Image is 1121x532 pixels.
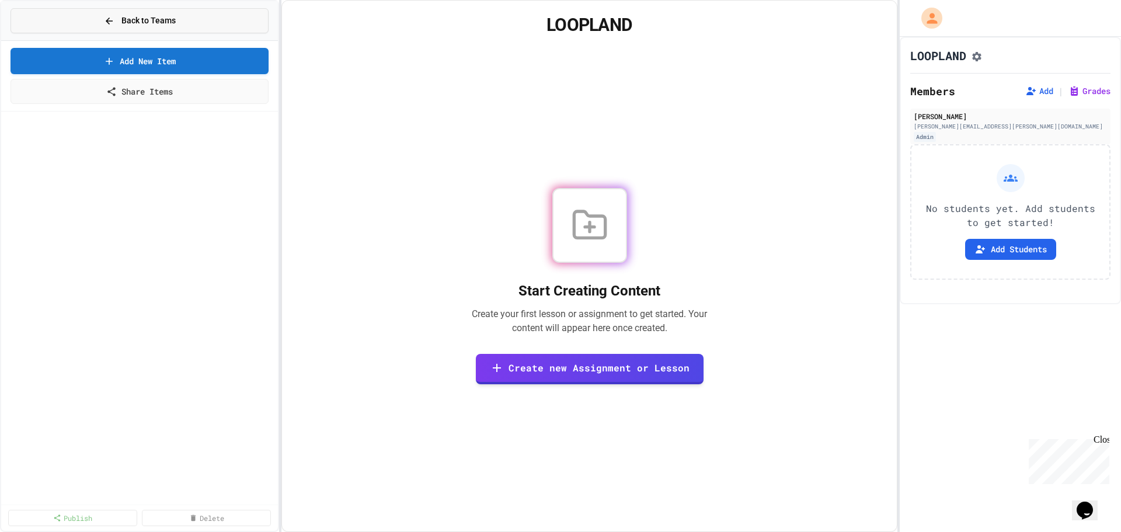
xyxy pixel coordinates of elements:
[142,510,271,526] a: Delete
[914,122,1107,131] div: [PERSON_NAME][EMAIL_ADDRESS][PERSON_NAME][DOMAIN_NAME]
[914,111,1107,121] div: [PERSON_NAME]
[11,79,269,104] a: Share Items
[476,354,704,384] a: Create new Assignment or Lesson
[1072,485,1109,520] iframe: chat widget
[921,201,1100,230] p: No students yet. Add students to get started!
[1024,434,1109,484] iframe: chat widget
[910,47,966,64] h1: LOOPLAND
[965,239,1056,260] button: Add Students
[11,48,269,74] a: Add New Item
[910,83,955,99] h2: Members
[914,132,936,142] div: Admin
[909,5,945,32] div: My Account
[5,5,81,74] div: Chat with us now!Close
[459,307,720,335] p: Create your first lesson or assignment to get started. Your content will appear here once created.
[11,8,269,33] button: Back to Teams
[1068,85,1110,97] button: Grades
[121,15,176,27] span: Back to Teams
[8,510,137,526] a: Publish
[1058,84,1064,98] span: |
[971,48,983,62] button: Assignment Settings
[1025,85,1053,97] button: Add
[296,15,883,36] h1: LOOPLAND
[459,281,720,300] h2: Start Creating Content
